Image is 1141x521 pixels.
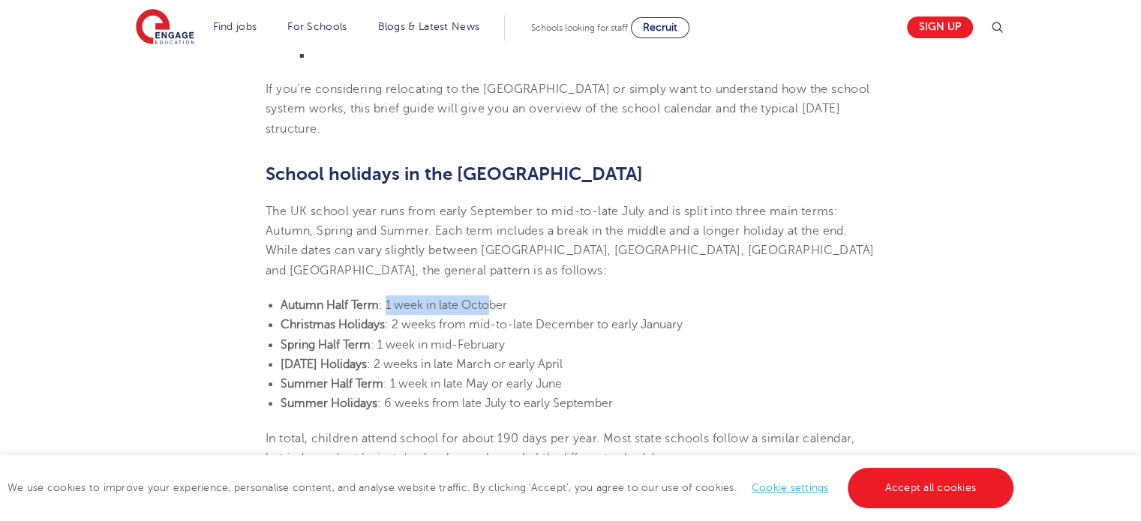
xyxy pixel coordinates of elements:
b: Autumn Half Term [281,298,379,312]
b: [DATE] Holidays [281,358,367,371]
span: We use cookies to improve your experience, personalise content, and analyse website traffic. By c... [8,482,1017,493]
span: Schools looking for staff [531,22,628,33]
span: : 6 weeks from late July to early September [377,397,613,410]
b: Summer Half Term [281,377,383,391]
span: Each term includes a break in the middle and a longer holiday at the end. While dates can vary sl... [266,224,874,277]
a: For Schools [287,21,347,32]
a: Blogs & Latest News [378,21,480,32]
span: : 2 weeks in late March or early April [367,358,563,371]
span: In total, children attend school for about 190 days per year. Most state schools follow a similar... [266,432,854,465]
span: : 1 week in late May or early June [383,377,562,391]
span: : 2 weeks from mid-to-late December to early January [385,318,683,331]
b: Spring Half Term [281,338,371,352]
span: The UK school year runs from early September to mid-to-late July and is split into three main ter... [266,205,838,238]
span: : 1 week in mid-February [371,338,505,352]
span: Recruit [643,22,677,33]
a: Recruit [631,17,689,38]
b: School holidays in the [GEOGRAPHIC_DATA] [266,163,643,184]
a: Sign up [907,16,973,38]
a: Cookie settings [752,482,829,493]
a: Find jobs [213,21,257,32]
b: Christmas Holidays [281,318,385,331]
a: Accept all cookies [848,468,1014,508]
img: Engage Education [136,9,194,46]
span: : 1 week in late October [379,298,507,312]
b: Summer Holidays [281,397,377,410]
span: If you’re considering relocating to the [GEOGRAPHIC_DATA] or simply want to understand how the sc... [266,82,869,136]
